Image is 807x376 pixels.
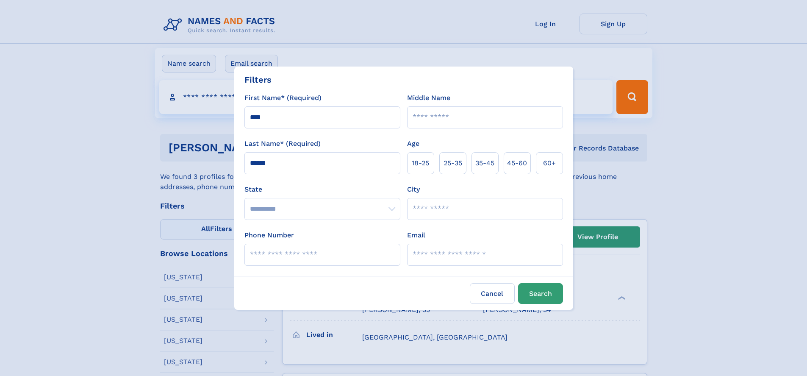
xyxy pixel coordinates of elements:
[244,184,400,195] label: State
[244,73,272,86] div: Filters
[244,230,294,240] label: Phone Number
[244,93,322,103] label: First Name* (Required)
[407,139,419,149] label: Age
[518,283,563,304] button: Search
[444,158,462,168] span: 25‑35
[407,184,420,195] label: City
[412,158,429,168] span: 18‑25
[244,139,321,149] label: Last Name* (Required)
[407,230,425,240] label: Email
[507,158,527,168] span: 45‑60
[543,158,556,168] span: 60+
[407,93,450,103] label: Middle Name
[470,283,515,304] label: Cancel
[475,158,494,168] span: 35‑45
